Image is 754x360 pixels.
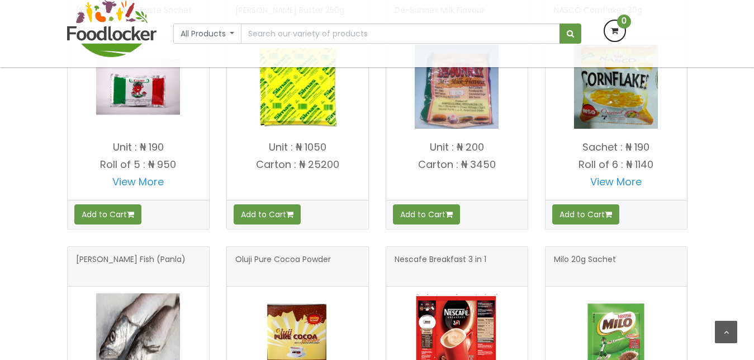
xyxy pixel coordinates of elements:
input: Search our variety of products [241,24,559,44]
i: Add to cart [605,211,612,218]
p: Carton : ₦ 3450 [386,159,528,170]
a: View More [112,175,164,189]
span: Milo 20g Sachet [554,255,616,278]
img: Gino Tomato Paste Sachet [96,45,180,129]
i: Add to cart [445,211,453,218]
p: Roll of 5 : ₦ 950 [68,159,209,170]
span: 0 [617,15,631,29]
button: All Products [173,24,242,44]
span: Oluji Pure Cocoa Powder [235,255,331,278]
a: View More [590,175,642,189]
img: De-Sunnex Milk Flavour [415,45,499,129]
i: Add to cart [127,211,134,218]
img: NASCO Cornflakes 30g [574,45,658,129]
button: Add to Cart [234,204,301,225]
span: [PERSON_NAME] Fish (Panla) [76,255,186,278]
p: Unit : ₦ 200 [386,142,528,153]
button: Add to Cart [74,204,141,225]
p: Roll of 6 : ₦ 1140 [546,159,687,170]
p: Unit : ₦ 190 [68,142,209,153]
p: Unit : ₦ 1050 [227,142,368,153]
p: Sachet : ₦ 190 [546,142,687,153]
img: Simas Butter 250g [255,45,339,129]
button: Add to Cart [552,204,619,225]
i: Add to cart [286,211,293,218]
p: Carton : ₦ 25200 [227,159,368,170]
span: Nescafe Breakfast 3 in 1 [395,255,486,278]
button: Add to Cart [393,204,460,225]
